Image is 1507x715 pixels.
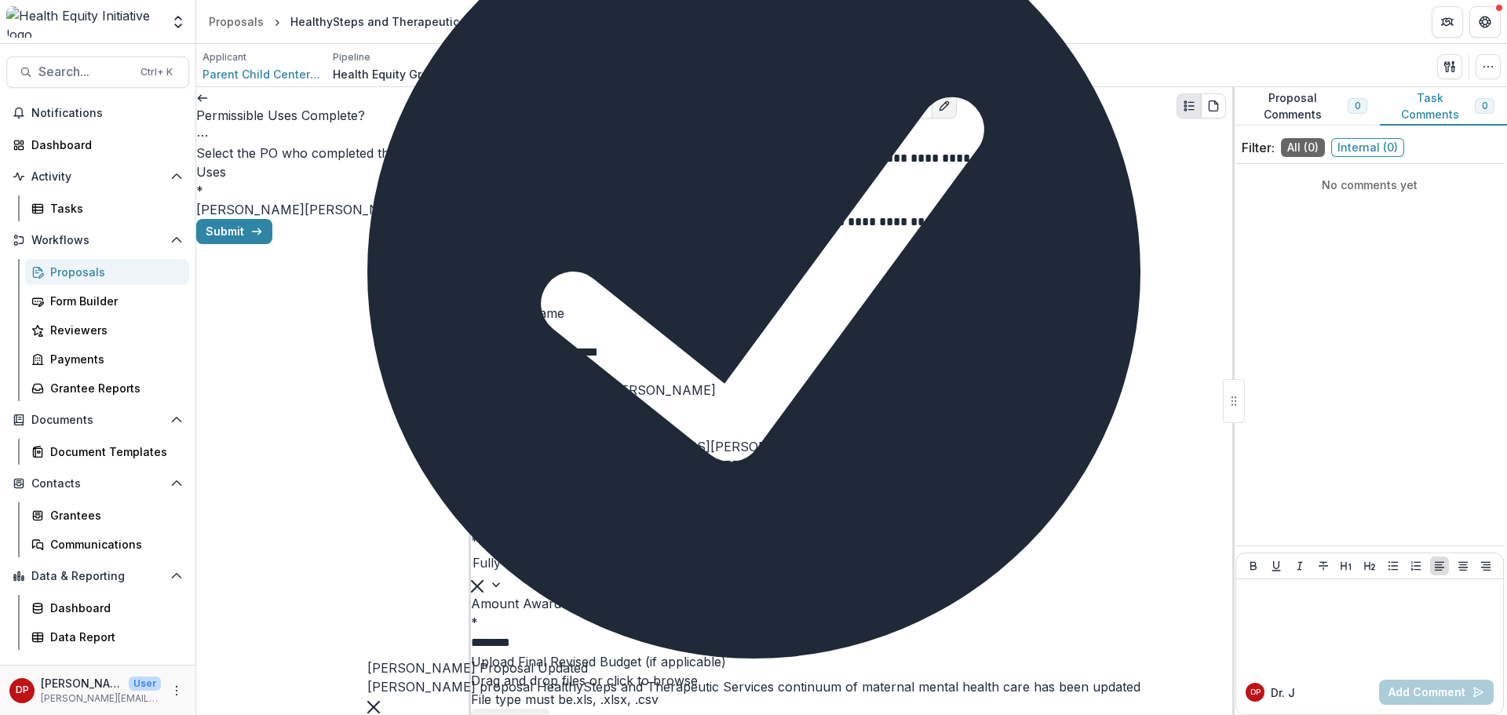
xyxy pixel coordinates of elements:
span: click to browse [607,673,698,688]
button: Align Left [1430,556,1449,575]
button: Open Activity [6,164,189,189]
p: [PERSON_NAME] [41,675,122,691]
div: HealthySteps and Therapeutic Services continuum of maternal mental health care [290,13,744,30]
button: Proposal Comments [1232,87,1380,126]
button: Partners [1432,6,1463,38]
button: Underline [1267,556,1286,575]
button: Proposal [477,93,585,119]
button: Options [196,125,209,144]
button: Add Comment [1379,680,1494,705]
button: Open Contacts [6,471,189,496]
p: [PERSON_NAME][EMAIL_ADDRESS][PERSON_NAME][DATE][DOMAIN_NAME] [41,691,161,706]
p: User [129,677,161,691]
p: HEI Program Officer [471,362,593,381]
button: Ordered List [1407,556,1425,575]
a: Parent Child Center of Tulsa Inc [203,66,320,82]
div: Form Builder [50,293,177,309]
span: [PERSON_NAME] [608,381,716,399]
span: [DATE] [459,68,491,79]
p: HEI PO Email [471,399,550,418]
button: Get Help [1469,6,1501,38]
a: Data Report [25,624,189,650]
a: Tasks [25,195,189,221]
button: Open Workflows [6,228,189,253]
p: Health Equity Grant [333,66,440,82]
span: Notifications [31,107,183,120]
button: Heading 2 [1360,556,1379,575]
div: Dr. Janel Pasley [1250,688,1261,696]
div: Communications [50,536,177,553]
span: Search... [38,64,131,79]
a: Document Templates [25,439,189,465]
button: Search... [6,57,189,88]
a: Payments [25,346,189,372]
div: Document Templates [50,443,177,460]
p: [DATE] - [DATE] [512,66,594,82]
a: Grantee Reports [25,375,189,401]
h3: Permissible Uses Complete? [196,106,471,125]
p: Upload Final Revised Budget (if applicable) [471,652,726,671]
button: Bold [1244,556,1263,575]
a: Proposals [25,259,189,285]
span: Multi-Year [527,495,589,511]
p: Dr. J [1271,684,1295,701]
p: Duration [512,50,551,64]
p: Tags [452,50,476,64]
span: All ( 0 ) [1281,138,1325,157]
span: Data & Reporting [31,570,164,583]
div: Reviewers [50,322,177,338]
a: Communications [25,531,189,557]
div: Proposals [209,13,264,30]
img: Health Equity Initiative logo [6,6,161,38]
span: [PERSON_NAME] [485,381,593,399]
p: Awarded Amount [607,50,688,64]
div: Dashboard [31,137,177,153]
button: Edit as form [932,93,957,119]
p: Pipeline [333,50,370,64]
button: Heading 1 [1337,556,1356,575]
button: Open entity switcher [167,6,189,38]
a: Proposals [203,10,270,33]
div: Grantee Reports [50,380,177,396]
button: Open Documents [6,407,189,432]
p: Funding Status [471,513,560,531]
button: Notifications [6,100,189,126]
p: Grant Type [471,475,538,494]
span: Documents [31,414,164,427]
button: Task Comments [1380,87,1507,126]
span: 0 [1482,100,1487,111]
button: Strike [1314,556,1333,575]
p: Proposal Name [471,304,564,323]
div: Tasks [50,200,177,217]
p: SUB-32 [700,66,743,82]
div: Proposals [50,264,177,280]
button: Plaintext view [1177,93,1202,119]
div: Clear selected options [471,575,483,594]
a: Form Builder [25,288,189,314]
p: Applicant [203,50,246,64]
span: [PERSON_NAME] [196,202,305,217]
span: [PERSON_NAME][EMAIL_ADDRESS][PERSON_NAME][DATE][DOMAIN_NAME] [485,437,971,456]
p: Amount Awarded [471,594,575,613]
div: Grantees [50,507,177,523]
p: Select the PO who completed the Permissible Uses [196,144,471,181]
button: Italicize [1290,556,1309,575]
div: Payments [50,351,177,367]
a: Dashboard [6,132,189,158]
button: Bullet List [1384,556,1403,575]
a: Dashboard [25,595,189,621]
button: Submit [196,219,272,244]
span: One-Year [471,495,527,511]
span: 0 [1355,100,1360,111]
span: Contacts [31,477,164,491]
button: View Attached Files [883,93,908,119]
div: Dashboard [50,600,177,616]
nav: breadcrumb [203,10,750,33]
p: $268,169.00 [607,66,679,82]
p: No comments yet [1242,177,1498,193]
button: PDF view [1201,93,1226,119]
div: Ctrl + K [137,64,176,81]
p: Drag and drop files or [471,671,698,690]
button: Align Right [1476,556,1495,575]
